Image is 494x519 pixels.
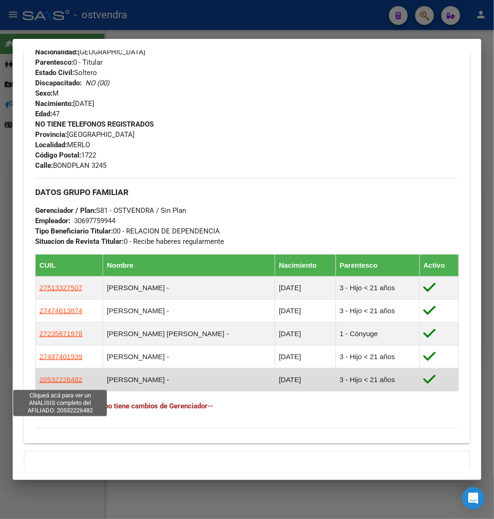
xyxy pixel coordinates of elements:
strong: Código Postal: [35,151,81,159]
strong: NO TIENE TELEFONOS REGISTRADOS [35,120,154,128]
td: [DATE] [275,346,336,369]
span: 0 - Recibe haberes regularmente [35,237,224,246]
td: 3 - Hijo < 21 años [336,300,419,323]
td: [PERSON_NAME] - [103,346,275,369]
strong: Parentesco: [35,58,73,67]
strong: Gerenciador / Plan: [35,206,96,215]
td: [DATE] [275,300,336,323]
span: 27497401939 [39,353,82,361]
span: 1722 [35,151,96,159]
strong: Calle: [35,161,53,170]
td: [PERSON_NAME] - [103,369,275,391]
span: 20532226482 [39,376,82,384]
div: 30697759944 [74,216,115,226]
th: Nombre [103,255,275,277]
span: 47 [35,110,60,118]
h4: --Este Grupo Familiar no tiene cambios de Gerenciador-- [35,401,459,411]
td: 3 - Hijo < 21 años [336,277,419,300]
strong: Localidad: [35,141,67,149]
th: Nacimiento [275,255,336,277]
span: [GEOGRAPHIC_DATA] [35,130,135,139]
div: Open Intercom Messenger [462,487,485,510]
td: [DATE] [275,369,336,391]
th: CUIL [36,255,103,277]
strong: Edad: [35,110,52,118]
span: Soltero [35,68,97,77]
strong: Discapacitado: [35,79,82,87]
th: Activo [419,255,458,277]
strong: Estado Civil: [35,68,74,77]
strong: Nacimiento: [35,99,73,108]
i: NO (00) [85,79,109,87]
strong: Nacionalidad: [35,48,78,56]
strong: Empleador: [35,217,70,225]
strong: Provincia: [35,130,67,139]
td: [DATE] [275,323,336,346]
span: 00 - RELACION DE DEPENDENCIA [35,227,220,235]
span: 27474613874 [39,307,82,315]
strong: Tipo Beneficiario Titular: [35,227,113,235]
span: MERLO [35,141,90,149]
span: 0 - Titular [35,58,103,67]
h3: Información Prestacional: [36,468,458,480]
td: 3 - Hijo < 21 años [336,369,419,391]
td: [PERSON_NAME] [PERSON_NAME] - [103,323,275,346]
span: [DATE] [35,99,94,108]
td: [DATE] [275,277,336,300]
td: 3 - Hijo < 21 años [336,346,419,369]
span: M [35,89,59,98]
span: S81 - OSTVENDRA / Sin Plan [35,206,186,215]
td: 1 - Cónyuge [336,323,419,346]
span: [GEOGRAPHIC_DATA] [35,48,145,56]
span: 27235671978 [39,330,82,338]
strong: Sexo: [35,89,52,98]
td: [PERSON_NAME] - [103,300,275,323]
th: Parentesco [336,255,419,277]
h3: DATOS GRUPO FAMILIAR [35,187,459,197]
strong: Situacion de Revista Titular: [35,237,124,246]
td: [PERSON_NAME] - [103,277,275,300]
span: 27513327507 [39,284,82,292]
span: BONDPLAN 3245 [35,161,106,170]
